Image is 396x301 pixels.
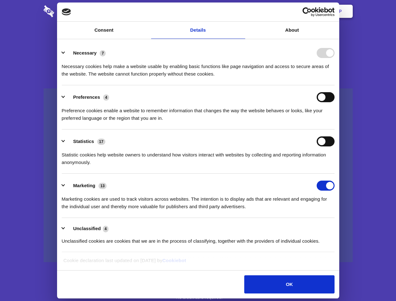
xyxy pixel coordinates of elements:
span: 17 [97,139,105,145]
a: Details [151,22,245,39]
label: Marketing [73,183,95,188]
h1: Eliminate Slack Data Loss. [44,28,353,51]
span: 13 [98,183,107,189]
button: OK [244,275,334,293]
span: 4 [103,226,109,232]
div: Cookie declaration last updated on [DATE] by [59,257,337,269]
a: Pricing [184,2,211,21]
div: Statistic cookies help website owners to understand how visitors interact with websites by collec... [62,146,335,166]
a: Consent [57,22,151,39]
div: Unclassified cookies are cookies that we are in the process of classifying, together with the pro... [62,233,335,245]
button: Preferences (4) [62,92,113,102]
a: Wistia video thumbnail [44,88,353,262]
label: Necessary [73,50,97,55]
label: Statistics [73,139,94,144]
a: About [245,22,339,39]
div: Marketing cookies are used to track visitors across websites. The intention is to display ads tha... [62,191,335,210]
span: 4 [103,94,109,101]
a: Cookiebot [162,258,186,263]
a: Usercentrics Cookiebot - opens in a new window [280,7,335,17]
iframe: Drift Widget Chat Controller [365,270,388,293]
span: 7 [100,50,106,56]
div: Preference cookies enable a website to remember information that changes the way the website beha... [62,102,335,122]
img: logo-wordmark-white-trans-d4663122ce5f474addd5e946df7df03e33cb6a1c49d2221995e7729f52c070b2.svg [44,5,97,17]
button: Statistics (17) [62,136,109,146]
button: Unclassified (4) [62,225,113,233]
img: logo [62,8,71,15]
button: Marketing (13) [62,181,111,191]
h4: Auto-redaction of sensitive data, encrypted data sharing and self-destructing private chats. Shar... [44,57,353,78]
button: Necessary (7) [62,48,110,58]
div: Necessary cookies help make a website usable by enabling basic functions like page navigation and... [62,58,335,78]
a: Login [284,2,312,21]
a: Contact [254,2,283,21]
label: Preferences [73,94,100,100]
